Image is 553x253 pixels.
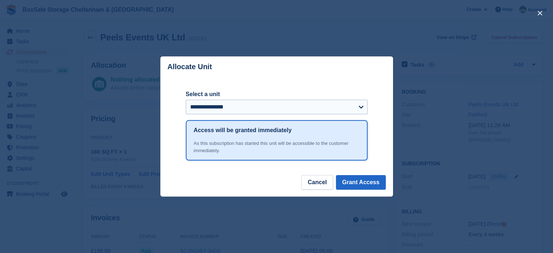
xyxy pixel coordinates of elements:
[336,175,386,190] button: Grant Access
[534,7,546,19] button: close
[186,90,368,99] label: Select a unit
[194,126,292,135] h1: Access will be granted immediately
[194,140,360,154] div: As this subscription has started this unit will be accessible to the customer immediately.
[301,175,333,190] button: Cancel
[168,63,212,71] p: Allocate Unit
